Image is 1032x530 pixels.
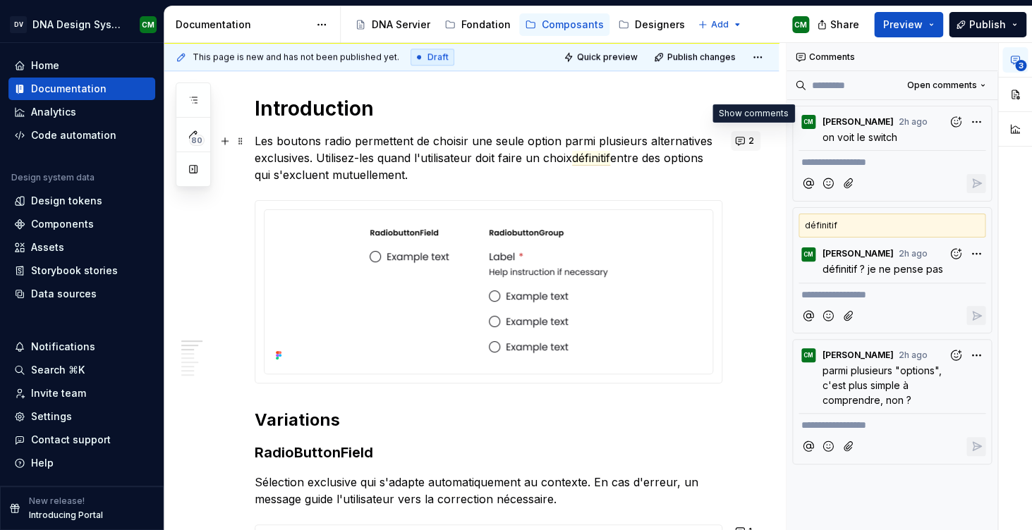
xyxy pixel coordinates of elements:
p: Introducing Portal [29,510,103,521]
button: Add emoji [819,306,838,325]
a: Code automation [8,124,155,147]
button: Notifications [8,335,155,358]
div: Notifications [31,340,95,354]
h2: Variations [255,409,722,431]
span: 2 [748,135,754,147]
button: Add emoji [819,437,838,456]
button: Reply [966,306,985,325]
button: Open comments [901,75,992,95]
button: Contact support [8,429,155,451]
span: Quick preview [577,51,638,63]
div: Assets [31,240,64,254]
a: Analytics [8,101,155,123]
span: 3 [1015,60,1026,71]
div: Storybook stories [31,264,118,278]
div: Help [31,456,54,470]
a: Documentation [8,78,155,100]
span: définitif ? je ne pense pas [822,263,943,275]
button: Quick preview [559,47,644,67]
span: on voit le switch [822,131,897,143]
div: définitif [799,214,985,238]
button: Preview [874,12,943,37]
button: Publish changes [650,47,742,67]
p: Sélection exclusive qui s'adapte automatiquement au contexte. En cas d'erreur, un message guide l... [255,474,722,507]
div: Design tokens [31,194,102,208]
div: Show comments [712,104,795,123]
div: Fondation [461,18,511,32]
button: More [966,245,985,264]
div: Composer editor [799,413,985,433]
p: Les boutons radio permettent de choisir une seule option parmi plusieurs alternatives exclusives.... [255,132,722,183]
div: Home [31,58,59,73]
button: Add reaction [946,245,965,264]
div: CM [142,19,154,30]
button: Add [693,15,746,35]
span: Share [830,18,859,32]
button: 2 [731,131,760,151]
div: Invite team [31,386,86,400]
button: Attach files [839,174,858,193]
button: Add emoji [819,174,838,193]
p: New release! [29,495,85,507]
button: More [966,345,985,364]
div: Designers [635,18,685,32]
button: Reply [966,174,985,193]
div: Contact support [31,433,111,447]
span: Preview [883,18,923,32]
button: Attach files [839,437,858,456]
div: Composer editor [799,150,985,170]
span: définitif [572,151,610,166]
a: Design tokens [8,190,155,212]
div: CM [794,19,807,30]
button: Help [8,452,155,474]
div: CM [803,350,813,361]
button: Add reaction [946,112,965,131]
div: Design system data [11,172,95,183]
span: [PERSON_NAME] [822,248,894,259]
div: Documentation [176,18,309,32]
button: Publish [949,12,1026,37]
button: Share [810,12,868,37]
a: Invite team [8,382,155,405]
h1: Introduction [255,96,722,121]
span: 80 [189,135,205,146]
div: CM [803,249,813,260]
div: DV [10,16,27,33]
a: Storybook stories [8,259,155,282]
button: Mention someone [799,306,818,325]
a: Home [8,54,155,77]
button: Add reaction [946,345,965,364]
div: Composants [542,18,604,32]
div: Documentation [31,82,107,96]
button: Attach files [839,306,858,325]
span: This page is new and has not been published yet. [193,51,399,63]
div: Code automation [31,128,116,142]
div: Analytics [31,105,76,119]
span: Publish [969,18,1006,32]
button: Mention someone [799,174,818,193]
div: DNA Design System [32,18,123,32]
span: Add [711,19,729,30]
div: CM [803,116,813,128]
div: Settings [31,409,72,424]
a: Data sources [8,283,155,305]
span: Open comments [907,80,977,91]
span: Draft [427,51,449,63]
a: Composants [519,13,609,36]
a: Assets [8,236,155,259]
button: Reply [966,437,985,456]
span: parmi plusieurs "options", c'est plus simple à comprendre, non ? [822,364,945,406]
h3: RadioButtonField [255,443,722,462]
span: [PERSON_NAME] [822,116,894,128]
a: Fondation [439,13,516,36]
span: Publish changes [667,51,736,63]
div: Page tree [349,11,691,39]
a: Components [8,213,155,235]
div: Search ⌘K [31,363,85,377]
button: Mention someone [799,437,818,456]
div: Components [31,217,94,231]
div: DNA Servier [372,18,430,32]
span: [PERSON_NAME] [822,350,894,361]
a: DNA Servier [349,13,436,36]
button: More [966,112,985,131]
